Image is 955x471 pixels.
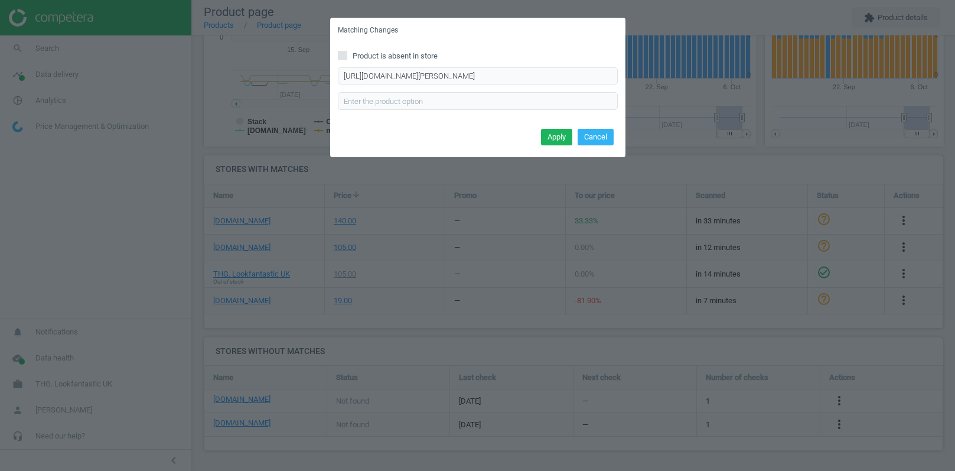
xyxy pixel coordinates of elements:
button: Cancel [578,129,614,145]
input: Enter correct product URL [338,67,618,85]
input: Enter the product option [338,92,618,110]
button: Apply [541,129,572,145]
h5: Matching Changes [338,25,398,35]
span: Product is absent in store [350,51,440,61]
